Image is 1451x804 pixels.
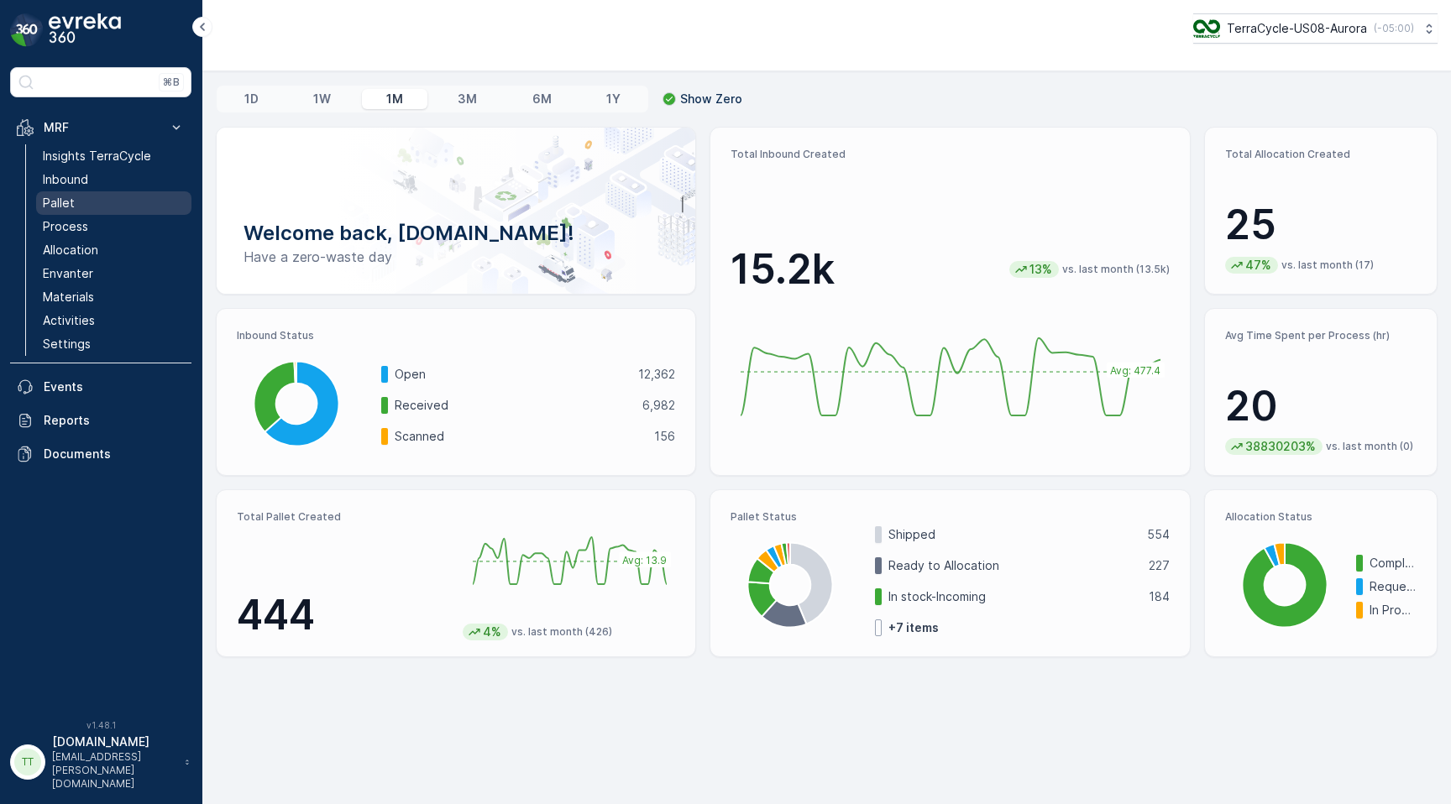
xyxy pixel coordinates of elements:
p: 13% [1028,261,1054,278]
p: Reports [44,412,185,429]
a: Activities [36,309,191,332]
a: Pallet [36,191,191,215]
p: vs. last month (0) [1326,440,1413,453]
p: 1W [313,91,331,107]
button: MRF [10,111,191,144]
p: 47% [1244,257,1273,274]
p: 3M [458,91,477,107]
p: 6M [532,91,552,107]
p: Total Pallet Created [237,510,449,524]
p: Completed [1370,555,1417,572]
p: Ready to Allocation [888,557,1137,574]
p: 20 [1225,381,1417,431]
p: Envanter [43,265,93,282]
p: 554 [1147,526,1170,543]
p: Scanned [395,428,643,445]
img: logo [10,13,44,47]
p: In stock-Incoming [888,588,1137,605]
img: logo_dark-DEwI_e13.png [49,13,121,47]
p: 6,982 [642,397,675,414]
p: 156 [654,428,675,445]
p: Process [43,218,88,235]
p: Inbound Status [237,329,675,342]
p: Avg Time Spent per Process (hr) [1225,329,1417,342]
p: Allocation [43,242,98,258]
p: 15.2k [731,244,835,295]
p: Materials [43,289,94,305]
p: Inbound [43,171,88,188]
p: Open [395,366,627,383]
p: Pallet [43,195,75,211]
img: image_ci7OI47.png [1193,19,1220,38]
a: Reports [10,404,191,437]
button: TerraCycle-US08-Aurora(-05:00) [1193,13,1438,44]
p: 227 [1149,557,1170,574]
p: vs. last month (426) [511,625,612,639]
p: Welcome back, [DOMAIN_NAME]! [244,220,668,247]
p: 38830203% [1244,438,1317,455]
a: Materials [36,285,191,309]
p: Settings [43,336,91,352]
p: Allocation Status [1225,510,1417,524]
p: Documents [44,446,185,462]
p: Insights TerraCycle [43,148,151,164]
p: Requested [1370,578,1417,595]
p: 25 [1225,200,1417,250]
p: 444 [237,590,449,640]
p: Pallet Status [731,510,1169,524]
p: Have a zero-waste day [244,247,668,267]
p: In Progress [1370,602,1417,619]
a: Inbound [36,168,191,191]
p: + 7 items [888,619,939,636]
p: TerraCycle-US08-Aurora [1227,20,1367,37]
a: Process [36,215,191,238]
p: Events [44,379,185,395]
p: 4% [481,624,503,640]
a: Allocation [36,238,191,262]
p: [DOMAIN_NAME] [52,734,176,750]
a: Envanter [36,262,191,285]
p: 184 [1149,588,1170,605]
p: vs. last month (17) [1281,258,1374,272]
p: Total Allocation Created [1225,148,1417,161]
p: ⌘B [163,76,180,89]
p: Received [395,397,631,414]
button: TT[DOMAIN_NAME][EMAIL_ADDRESS][PERSON_NAME][DOMAIN_NAME] [10,734,191,791]
p: 1Y [606,91,621,107]
p: ( -05:00 ) [1374,22,1414,35]
a: Documents [10,437,191,471]
a: Events [10,370,191,404]
p: [EMAIL_ADDRESS][PERSON_NAME][DOMAIN_NAME] [52,750,176,791]
a: Settings [36,332,191,356]
span: v 1.48.1 [10,720,191,730]
p: Show Zero [680,91,742,107]
p: Activities [43,312,95,329]
p: 1M [386,91,403,107]
a: Insights TerraCycle [36,144,191,168]
p: Shipped [888,526,1135,543]
p: 12,362 [638,366,675,383]
p: Total Inbound Created [731,148,1169,161]
div: TT [14,749,41,775]
p: vs. last month (13.5k) [1062,263,1170,276]
p: 1D [244,91,259,107]
p: MRF [44,119,158,136]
